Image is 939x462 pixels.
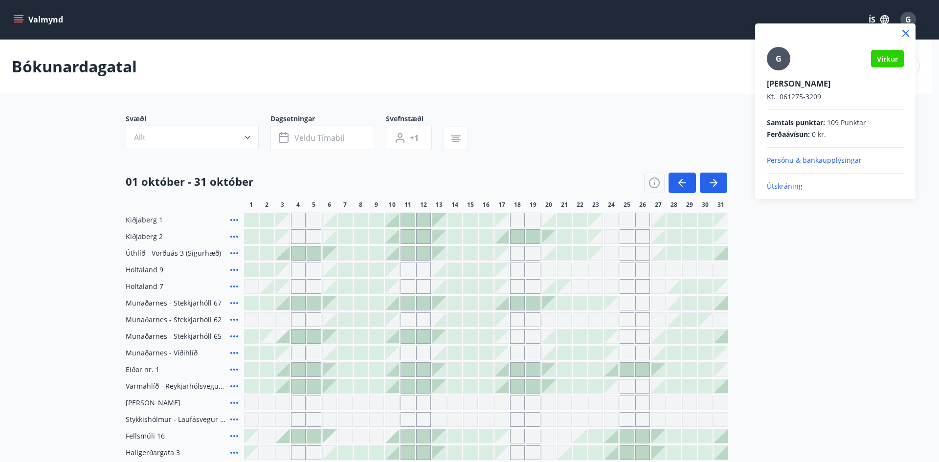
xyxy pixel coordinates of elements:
p: [PERSON_NAME] [767,78,904,89]
p: 061275-3209 [767,92,904,102]
span: 109 Punktar [827,118,866,128]
span: 0 kr. [812,130,826,139]
span: Kt. [767,92,776,101]
p: Útskráning [767,181,904,191]
span: Samtals punktar : [767,118,825,128]
span: Ferðaávísun : [767,130,810,139]
p: Persónu & bankaupplýsingar [767,155,904,165]
span: Virkur [877,54,898,64]
span: G [776,53,782,64]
